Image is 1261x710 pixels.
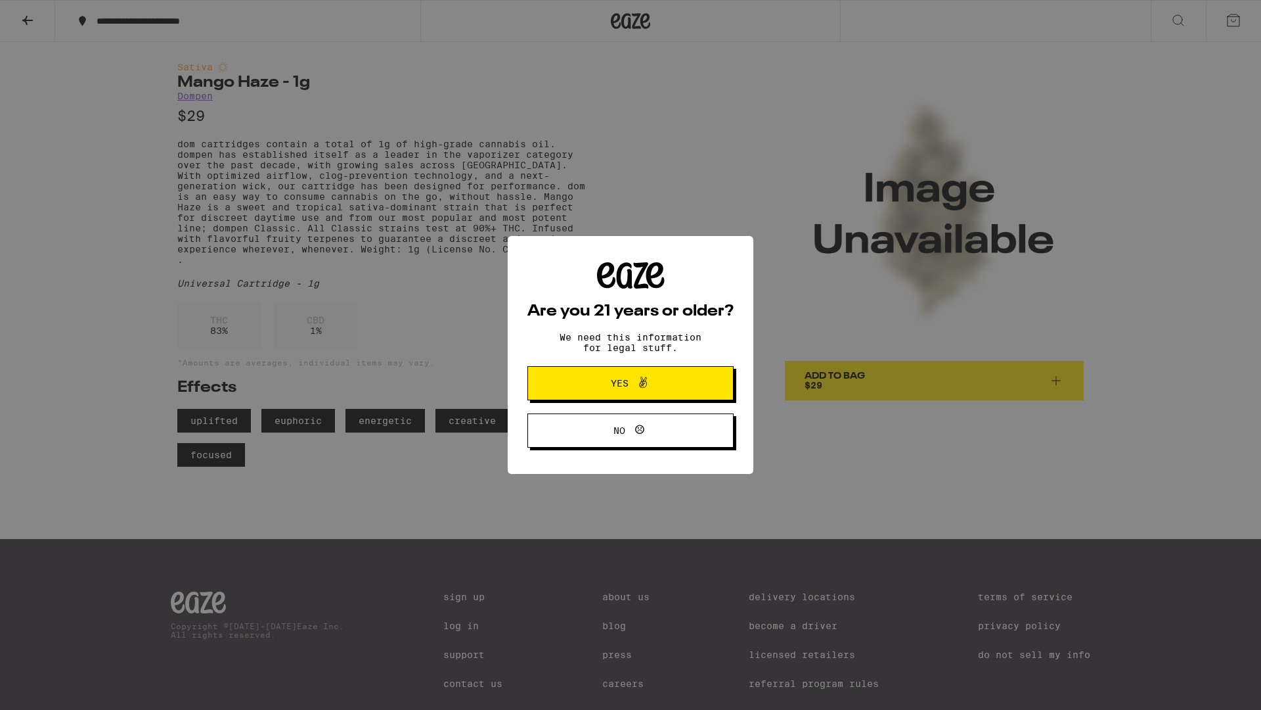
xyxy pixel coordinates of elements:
span: No [613,426,625,435]
button: No [527,414,734,448]
button: Yes [527,366,734,400]
p: We need this information for legal stuff. [548,332,713,353]
h2: Are you 21 years or older? [527,304,734,319]
span: Yes [611,379,629,388]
